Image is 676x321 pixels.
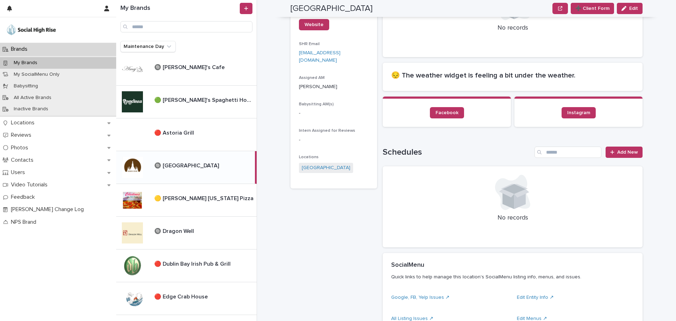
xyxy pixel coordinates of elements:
[8,83,44,89] p: Babysitting
[299,50,340,63] a: [EMAIL_ADDRESS][DOMAIN_NAME]
[154,128,195,136] p: 🔴 Astoria Grill
[562,107,596,118] a: Instagram
[299,110,369,117] p: -
[391,261,424,269] h2: SocialMenu
[116,118,257,151] a: 🔴 Astoria Grill🔴 Astoria Grill
[154,227,195,235] p: 🔘 Dragon Well
[430,107,464,118] a: Facebook
[8,194,40,200] p: Feedback
[8,169,31,176] p: Users
[383,147,532,158] h1: Schedules
[8,206,89,213] p: [PERSON_NAME] Change Log
[116,151,257,184] a: 🔘 [GEOGRAPHIC_DATA]🔘 [GEOGRAPHIC_DATA]
[8,46,33,53] p: Brands
[8,60,43,66] p: My Brands
[8,72,65,78] p: My SocialMenu Only
[116,53,257,86] a: 🔘 [PERSON_NAME]'s Cafe🔘 [PERSON_NAME]'s Cafe
[8,181,53,188] p: Video Tutorials
[8,95,57,101] p: All Active Brands
[8,157,39,163] p: Contacts
[120,41,176,52] button: Maintenance Day
[517,316,547,321] a: Edit Menus ↗
[116,217,257,249] a: 🔘 Dragon Well🔘 Dragon Well
[120,5,238,12] h1: My Brands
[8,219,42,226] p: NPS Brand
[116,249,257,282] a: 🔴 Dublin Bay Irish Pub & Grill🔴 Dublin Bay Irish Pub & Grill
[8,144,34,151] p: Photos
[290,4,373,14] h2: [GEOGRAPHIC_DATA]
[299,76,325,80] span: Assigned AM
[517,295,554,300] a: Edit Entity Info ↗
[154,161,220,169] p: 🔘 [GEOGRAPHIC_DATA]
[8,106,54,112] p: Inactive Brands
[154,194,255,202] p: 🟡 [PERSON_NAME] [US_STATE] Pizza
[391,274,631,280] p: Quick links to help manage this location's SocialMenu listing info, menus, and issues.
[305,22,324,27] span: Website
[299,155,319,159] span: Locations
[567,110,590,115] span: Instagram
[575,5,609,12] span: ➕ Client Form
[8,132,37,138] p: Reviews
[120,21,252,32] input: Search
[299,102,334,106] span: Babysitting AM(s)
[391,214,634,222] p: No records
[299,42,320,46] span: SHR Email
[571,3,614,14] button: ➕ Client Form
[436,110,458,115] span: Facebook
[534,147,601,158] input: Search
[116,184,257,217] a: 🟡 [PERSON_NAME] [US_STATE] Pizza🟡 [PERSON_NAME] [US_STATE] Pizza
[299,83,369,91] p: [PERSON_NAME]
[391,24,634,32] p: No records
[299,136,369,144] p: -
[391,316,433,321] a: All Listing Issues ↗
[391,295,450,300] a: Google, FB, Yelp Issues ↗
[154,259,232,267] p: 🔴 Dublin Bay Irish Pub & Grill
[299,129,355,133] span: Intern Assigned for Reviews
[116,282,257,315] a: 🔴 Edge Crab House🔴 Edge Crab House
[299,19,329,30] a: Website
[617,150,638,155] span: Add New
[617,3,643,14] button: Edit
[154,292,209,300] p: 🔴 Edge Crab House
[629,6,638,11] span: Edit
[154,63,226,71] p: 🔘 [PERSON_NAME]'s Cafe
[302,164,350,172] a: [GEOGRAPHIC_DATA]
[154,95,255,104] p: 🟢 [PERSON_NAME]'s Spaghetti House
[606,147,643,158] a: Add New
[8,119,40,126] p: Locations
[6,23,57,37] img: o5DnuTxEQV6sW9jFYBBf
[391,71,634,80] h2: 😔 The weather widget is feeling a bit under the weather.
[116,86,257,118] a: 🟢 [PERSON_NAME]'s Spaghetti House🟢 [PERSON_NAME]'s Spaghetti House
